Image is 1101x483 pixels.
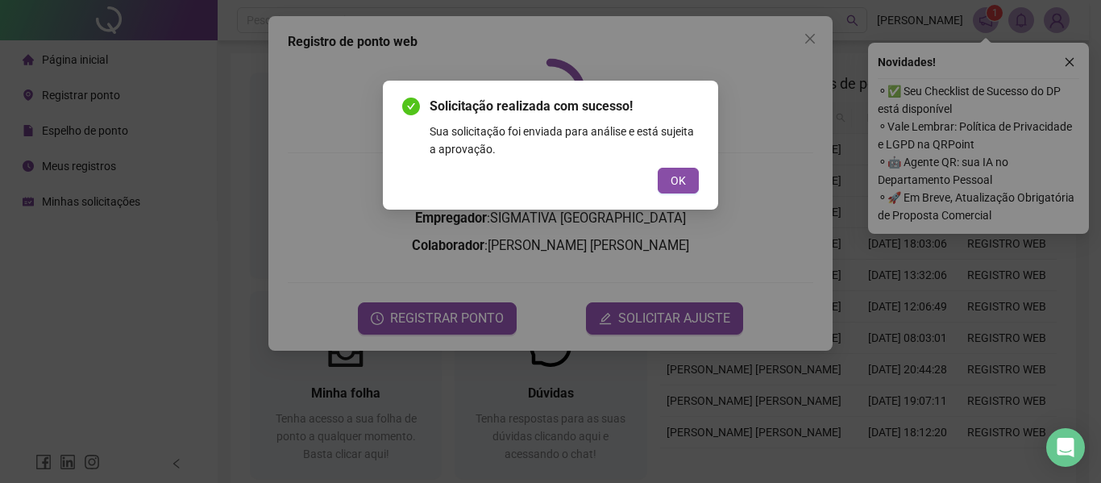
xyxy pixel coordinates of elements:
[430,97,699,116] span: Solicitação realizada com sucesso!
[671,172,686,189] span: OK
[402,98,420,115] span: check-circle
[430,123,699,158] div: Sua solicitação foi enviada para análise e está sujeita a aprovação.
[658,168,699,194] button: OK
[1046,428,1085,467] div: Open Intercom Messenger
